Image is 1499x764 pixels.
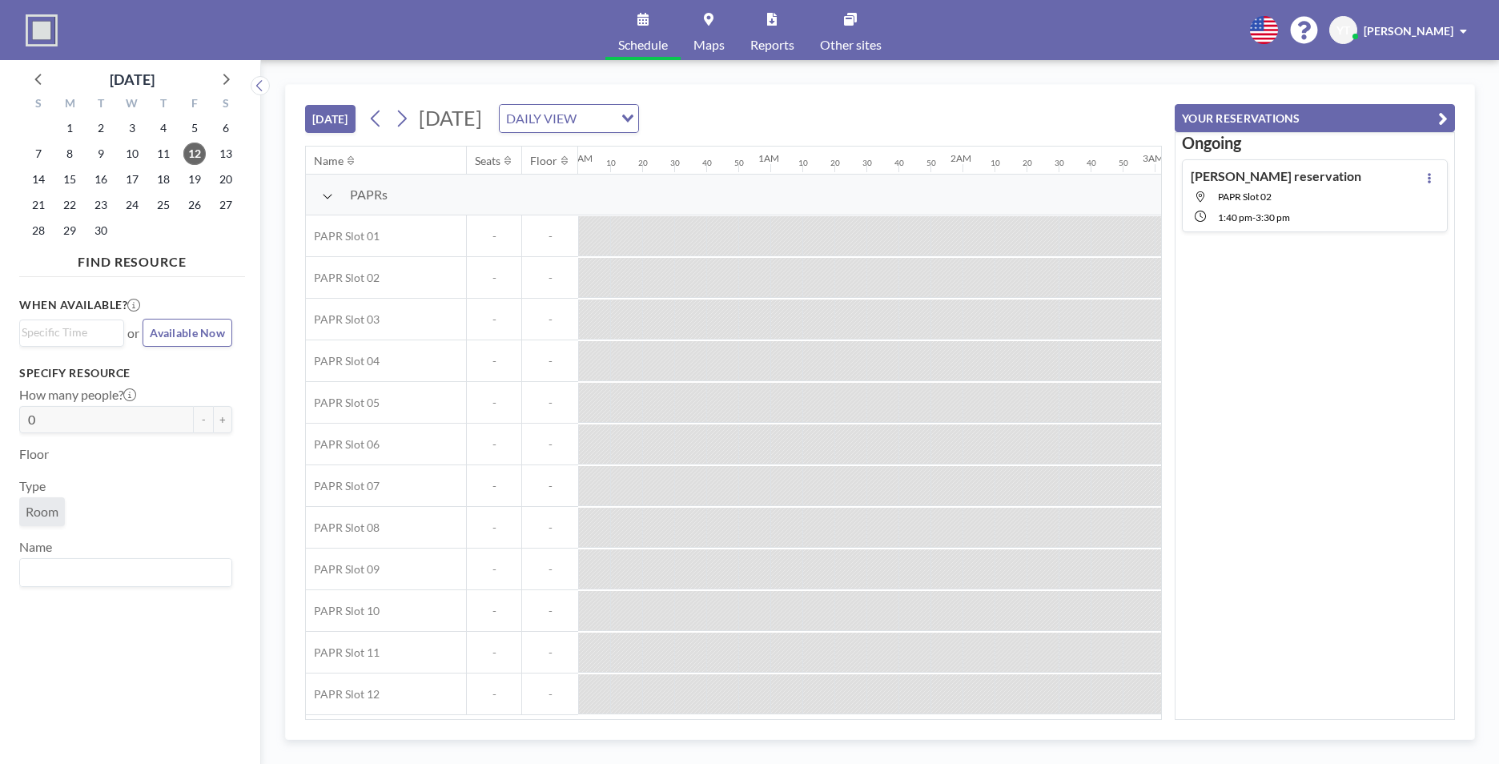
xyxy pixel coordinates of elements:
[306,271,380,285] span: PAPR Slot 02
[1087,158,1096,168] div: 40
[1191,168,1361,184] h4: [PERSON_NAME] reservation
[143,319,232,347] button: Available Now
[58,219,81,242] span: Monday, September 29, 2025
[1256,211,1290,223] span: 3:30 PM
[150,326,225,340] span: Available Now
[183,194,206,216] span: Friday, September 26, 2025
[305,105,356,133] button: [DATE]
[467,479,521,493] span: -
[566,152,593,164] div: 12AM
[19,446,49,462] label: Floor
[19,247,245,270] h4: FIND RESOURCE
[830,158,840,168] div: 20
[19,366,232,380] h3: Specify resource
[90,219,112,242] span: Tuesday, September 30, 2025
[210,94,241,115] div: S
[213,406,232,433] button: +
[467,396,521,410] span: -
[215,143,237,165] span: Saturday, September 13, 2025
[86,94,117,115] div: T
[152,143,175,165] span: Thursday, September 11, 2025
[1252,211,1256,223] span: -
[467,354,521,368] span: -
[183,168,206,191] span: Friday, September 19, 2025
[1364,24,1453,38] span: [PERSON_NAME]
[734,158,744,168] div: 50
[90,143,112,165] span: Tuesday, September 9, 2025
[750,38,794,51] span: Reports
[467,312,521,327] span: -
[19,478,46,494] label: Type
[152,117,175,139] span: Thursday, September 4, 2025
[121,194,143,216] span: Wednesday, September 24, 2025
[1175,104,1455,132] button: YOUR RESERVATIONS
[215,168,237,191] span: Saturday, September 20, 2025
[314,154,344,168] div: Name
[758,152,779,164] div: 1AM
[152,168,175,191] span: Thursday, September 18, 2025
[862,158,872,168] div: 30
[27,143,50,165] span: Sunday, September 7, 2025
[306,229,380,243] span: PAPR Slot 01
[522,479,578,493] span: -
[121,168,143,191] span: Wednesday, September 17, 2025
[58,143,81,165] span: Monday, September 8, 2025
[991,158,1000,168] div: 10
[306,479,380,493] span: PAPR Slot 07
[820,38,882,51] span: Other sites
[58,168,81,191] span: Monday, September 15, 2025
[467,604,521,618] span: -
[58,117,81,139] span: Monday, September 1, 2025
[117,94,148,115] div: W
[127,325,139,341] span: or
[215,194,237,216] span: Saturday, September 27, 2025
[950,152,971,164] div: 2AM
[22,324,115,341] input: Search for option
[522,354,578,368] span: -
[467,645,521,660] span: -
[522,645,578,660] span: -
[152,194,175,216] span: Thursday, September 25, 2025
[1023,158,1032,168] div: 20
[638,158,648,168] div: 20
[1218,191,1272,203] span: PAPR Slot 02
[54,94,86,115] div: M
[702,158,712,168] div: 40
[306,354,380,368] span: PAPR Slot 04
[27,194,50,216] span: Sunday, September 21, 2025
[1336,23,1350,38] span: YT
[306,604,380,618] span: PAPR Slot 10
[1055,158,1064,168] div: 30
[522,312,578,327] span: -
[522,687,578,702] span: -
[27,219,50,242] span: Sunday, September 28, 2025
[467,687,521,702] span: -
[503,108,580,129] span: DAILY VIEW
[606,158,616,168] div: 10
[522,437,578,452] span: -
[522,521,578,535] span: -
[467,437,521,452] span: -
[90,194,112,216] span: Tuesday, September 23, 2025
[522,229,578,243] span: -
[467,521,521,535] span: -
[19,387,136,403] label: How many people?
[798,158,808,168] div: 10
[179,94,210,115] div: F
[26,14,58,46] img: organization-logo
[23,94,54,115] div: S
[926,158,936,168] div: 50
[27,168,50,191] span: Sunday, September 14, 2025
[467,562,521,577] span: -
[90,117,112,139] span: Tuesday, September 2, 2025
[110,68,155,90] div: [DATE]
[306,645,380,660] span: PAPR Slot 11
[121,143,143,165] span: Wednesday, September 10, 2025
[1143,152,1163,164] div: 3AM
[19,539,52,555] label: Name
[147,94,179,115] div: T
[522,396,578,410] span: -
[581,108,612,129] input: Search for option
[467,271,521,285] span: -
[90,168,112,191] span: Tuesday, September 16, 2025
